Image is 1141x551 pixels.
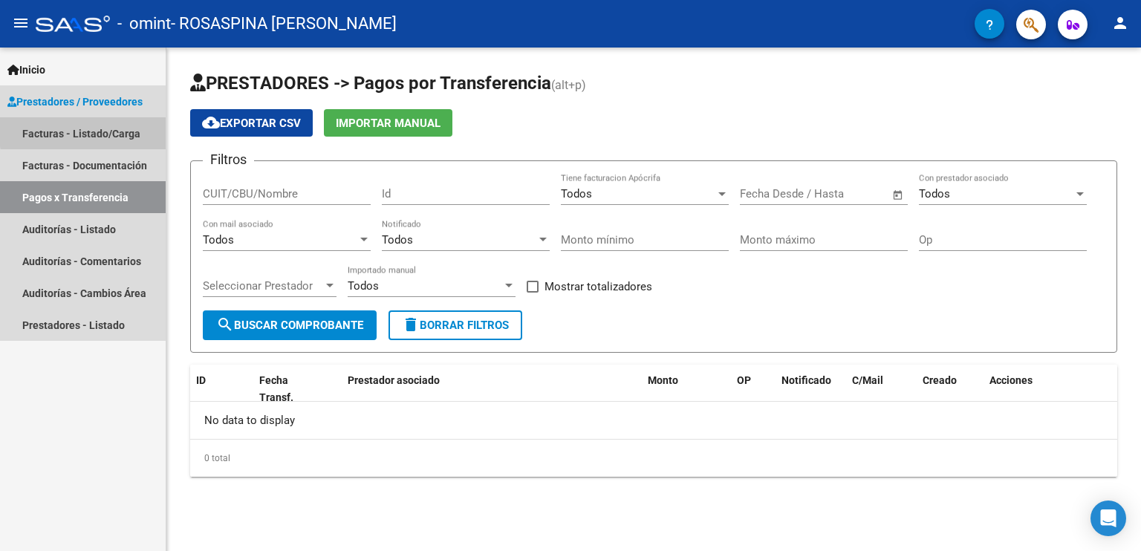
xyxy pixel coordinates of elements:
[342,365,642,414] datatable-header-cell: Prestador asociado
[216,319,363,332] span: Buscar Comprobante
[551,78,586,92] span: (alt+p)
[203,279,323,293] span: Seleccionar Prestador
[348,374,440,386] span: Prestador asociado
[561,187,592,200] span: Todos
[253,365,320,414] datatable-header-cell: Fecha Transf.
[7,62,45,78] span: Inicio
[642,365,731,414] datatable-header-cell: Monto
[917,365,984,414] datatable-header-cell: Creado
[919,187,950,200] span: Todos
[203,310,377,340] button: Buscar Comprobante
[202,114,220,131] mat-icon: cloud_download
[171,7,397,40] span: - ROSASPINA [PERSON_NAME]
[545,278,652,296] span: Mostrar totalizadores
[203,233,234,247] span: Todos
[190,402,1117,439] div: No data to display
[7,94,143,110] span: Prestadores / Proveedores
[781,374,831,386] span: Notificado
[190,365,253,414] datatable-header-cell: ID
[259,374,293,403] span: Fecha Transf.
[989,374,1033,386] span: Acciones
[890,186,907,203] button: Open calendar
[382,233,413,247] span: Todos
[402,319,509,332] span: Borrar Filtros
[196,374,206,386] span: ID
[190,440,1117,477] div: 0 total
[846,365,917,414] datatable-header-cell: C/Mail
[216,316,234,333] mat-icon: search
[737,374,751,386] span: OP
[813,187,885,200] input: Fecha fin
[389,310,522,340] button: Borrar Filtros
[203,149,254,170] h3: Filtros
[648,374,678,386] span: Monto
[190,73,551,94] span: PRESTADORES -> Pagos por Transferencia
[776,365,846,414] datatable-header-cell: Notificado
[402,316,420,333] mat-icon: delete
[336,117,441,130] span: Importar Manual
[348,279,379,293] span: Todos
[923,374,957,386] span: Creado
[731,365,776,414] datatable-header-cell: OP
[852,374,883,386] span: C/Mail
[984,365,1117,414] datatable-header-cell: Acciones
[190,109,313,137] button: Exportar CSV
[1111,14,1129,32] mat-icon: person
[12,14,30,32] mat-icon: menu
[1090,501,1126,536] div: Open Intercom Messenger
[740,187,800,200] input: Fecha inicio
[117,7,171,40] span: - omint
[202,117,301,130] span: Exportar CSV
[324,109,452,137] button: Importar Manual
